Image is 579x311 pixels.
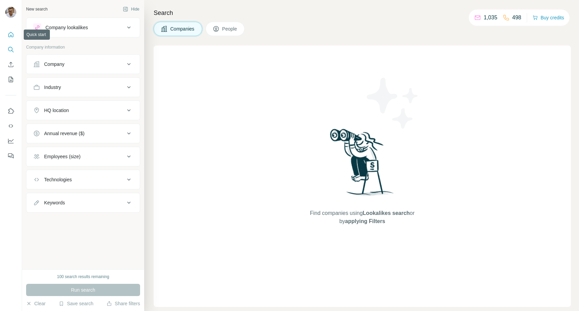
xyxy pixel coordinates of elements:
button: Save search [59,300,93,307]
div: Employees (size) [44,153,80,160]
button: Feedback [5,150,16,162]
button: Hide [118,4,144,14]
p: 1,035 [484,14,497,22]
img: Surfe Illustration - Stars [362,73,423,134]
button: Company lookalikes [26,19,140,36]
button: HQ location [26,102,140,118]
span: Find companies using or by [308,209,417,225]
div: Technologies [44,176,72,183]
button: Employees (size) [26,148,140,165]
div: New search [26,6,47,12]
img: Avatar [5,7,16,18]
span: applying Filters [345,218,385,224]
button: Buy credits [533,13,564,22]
button: Company [26,56,140,72]
button: Clear [26,300,45,307]
button: Use Surfe on LinkedIn [5,105,16,117]
button: Enrich CSV [5,58,16,71]
button: My lists [5,73,16,86]
button: Keywords [26,195,140,211]
div: Company lookalikes [45,24,88,31]
div: Company [44,61,64,68]
button: Dashboard [5,135,16,147]
button: Quick start [5,29,16,41]
button: Technologies [26,171,140,188]
div: Industry [44,84,61,91]
button: Share filters [107,300,140,307]
button: Search [5,43,16,56]
h4: Search [154,8,571,18]
span: Lookalikes search [363,210,410,216]
p: Company information [26,44,140,50]
button: Industry [26,79,140,95]
span: Companies [170,25,195,32]
div: 100 search results remaining [57,274,109,280]
img: Surfe Illustration - Woman searching with binoculars [327,127,398,203]
button: Annual revenue ($) [26,125,140,142]
div: Keywords [44,199,65,206]
button: Use Surfe API [5,120,16,132]
span: People [222,25,238,32]
div: HQ location [44,107,69,114]
p: 498 [512,14,521,22]
div: Annual revenue ($) [44,130,84,137]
